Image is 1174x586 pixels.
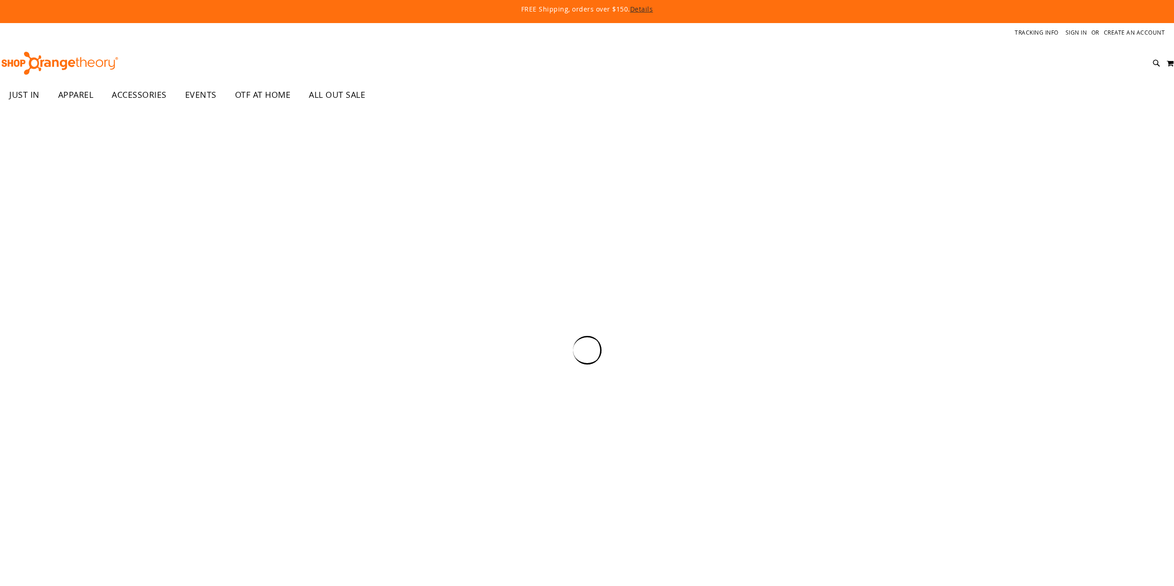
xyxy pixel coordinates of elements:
[300,84,374,106] a: ALL OUT SALE
[102,84,176,106] a: ACCESSORIES
[58,84,94,105] span: APPAREL
[1015,29,1059,36] a: Tracking Info
[1104,29,1165,36] a: Create an Account
[9,84,40,105] span: JUST IN
[226,84,300,106] a: OTF AT HOME
[235,84,291,105] span: OTF AT HOME
[185,84,217,105] span: EVENTS
[310,5,864,14] p: FREE Shipping, orders over $150.
[112,84,167,105] span: ACCESSORIES
[49,84,103,106] a: APPAREL
[176,84,226,106] a: EVENTS
[309,84,365,105] span: ALL OUT SALE
[1066,29,1087,36] a: Sign In
[630,5,653,13] a: Details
